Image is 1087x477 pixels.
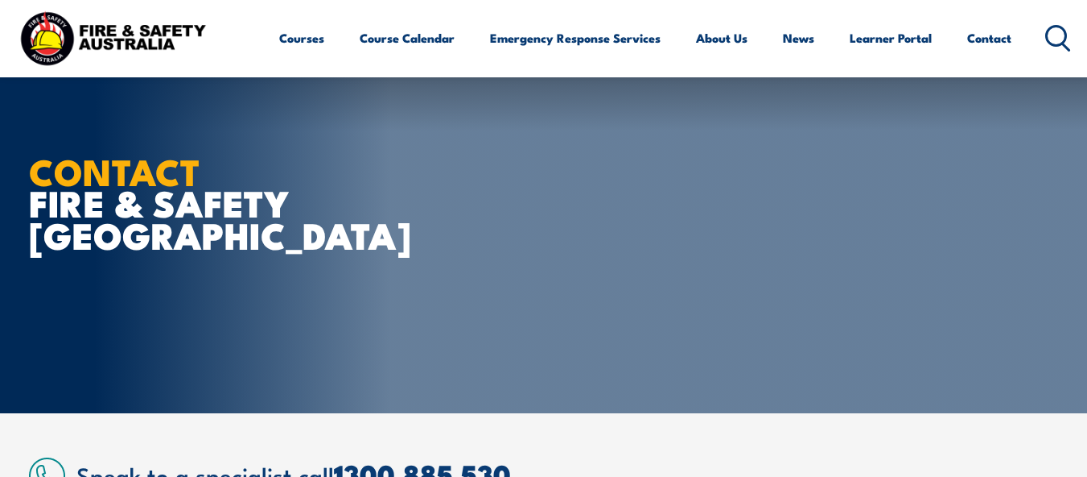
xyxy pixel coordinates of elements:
a: Contact [967,19,1011,57]
a: Courses [279,19,324,57]
h1: FIRE & SAFETY [GEOGRAPHIC_DATA] [29,155,426,249]
a: News [783,19,814,57]
a: About Us [696,19,747,57]
strong: CONTACT [29,143,200,198]
a: Learner Portal [850,19,932,57]
a: Course Calendar [360,19,455,57]
a: Emergency Response Services [490,19,661,57]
